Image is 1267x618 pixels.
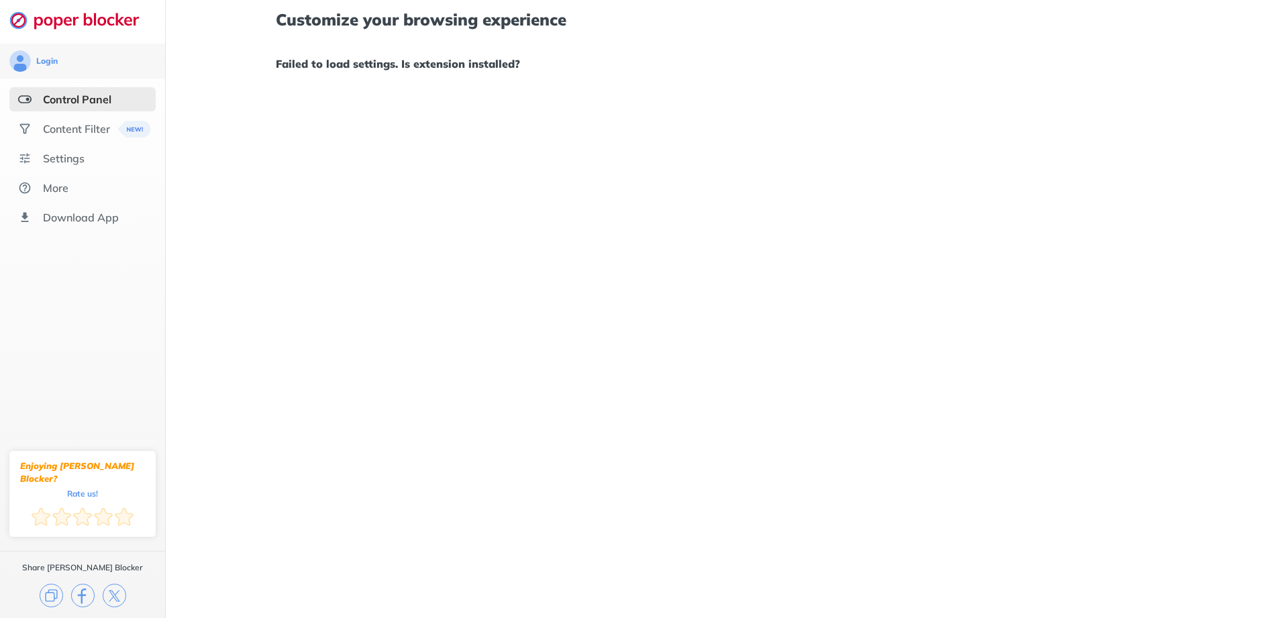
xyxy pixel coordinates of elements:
[276,55,1157,72] h1: Failed to load settings. Is extension installed?
[22,562,143,573] div: Share [PERSON_NAME] Blocker
[40,584,63,607] img: copy.svg
[67,491,98,497] div: Rate us!
[36,56,58,66] div: Login
[18,122,32,136] img: social.svg
[18,152,32,165] img: settings.svg
[18,181,32,195] img: about.svg
[18,211,32,224] img: download-app.svg
[276,11,1157,28] h1: Customize your browsing experience
[9,11,154,30] img: logo-webpage.svg
[18,93,32,106] img: features-selected.svg
[43,152,85,165] div: Settings
[20,460,145,485] div: Enjoying [PERSON_NAME] Blocker?
[43,93,111,106] div: Control Panel
[9,50,31,72] img: avatar.svg
[103,584,126,607] img: x.svg
[43,211,119,224] div: Download App
[43,122,110,136] div: Content Filter
[71,584,95,607] img: facebook.svg
[43,181,68,195] div: More
[118,121,151,138] img: menuBanner.svg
